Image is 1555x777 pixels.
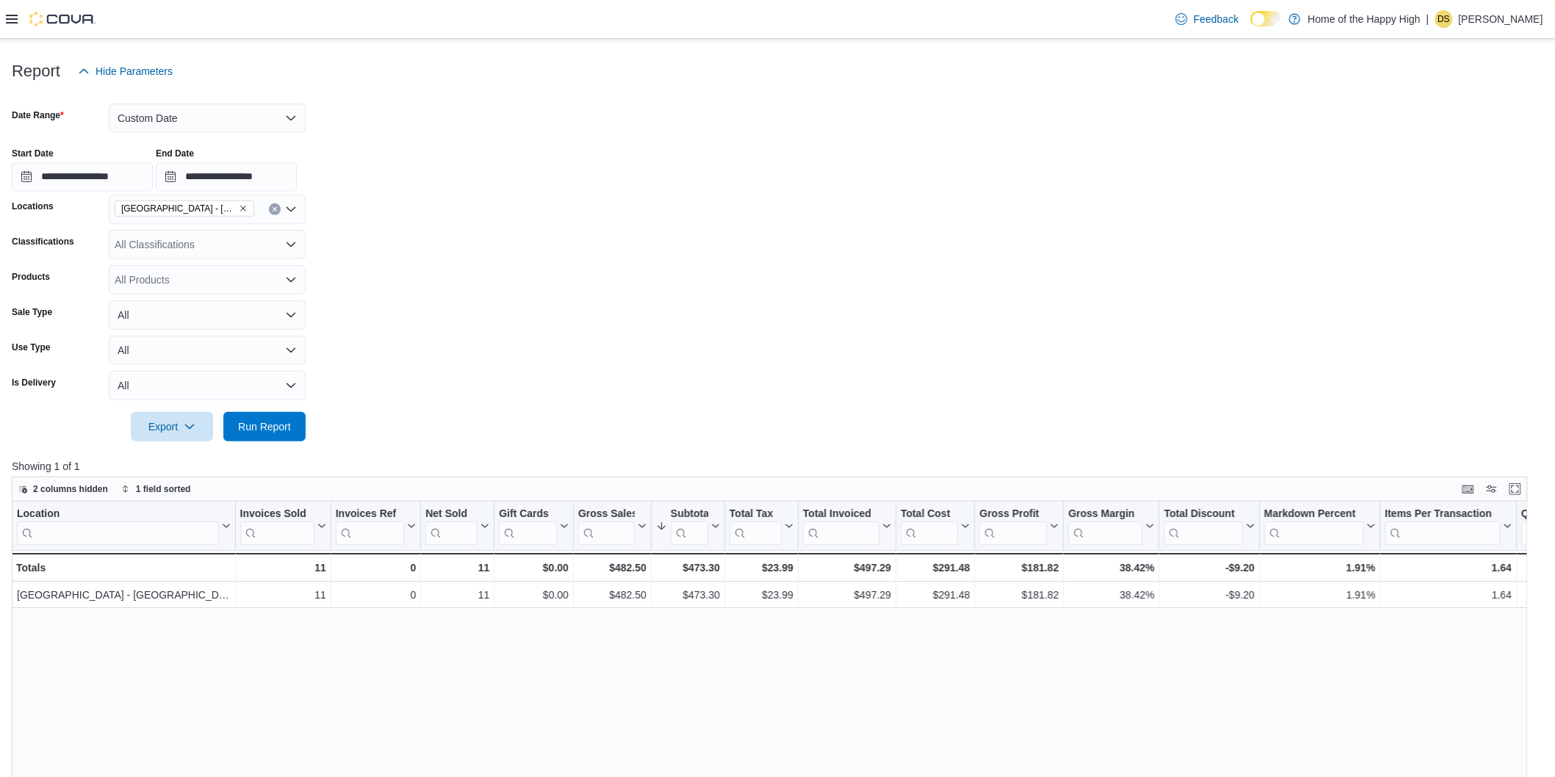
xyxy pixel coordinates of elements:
[239,204,248,213] button: Remove Swan River - Main Street - Fire & Flower from selection in this group
[12,62,60,80] h3: Report
[109,104,306,133] button: Custom Date
[980,559,1059,577] div: $181.82
[1385,507,1501,544] div: Items Per Transaction
[269,203,281,215] button: Clear input
[1069,559,1154,577] div: 38.42%
[730,507,782,544] div: Total Tax
[578,507,635,544] div: Gross Sales
[1164,507,1254,544] button: Total Discount
[12,341,50,353] label: Use Type
[1170,4,1244,34] a: Feedback
[140,412,204,441] span: Export
[803,586,891,604] div: $497.29
[901,559,970,577] div: $291.48
[12,148,54,159] label: Start Date
[1265,507,1364,544] div: Markdown Percent
[578,586,647,604] div: $482.50
[136,483,191,495] span: 1 field sorted
[72,57,179,86] button: Hide Parameters
[499,507,557,544] div: Gift Card Sales
[1506,480,1524,498] button: Enter fullscreen
[33,483,108,495] span: 2 columns hidden
[336,586,416,604] div: 0
[499,507,557,521] div: Gift Cards
[17,507,219,544] div: Location
[121,201,236,216] span: [GEOGRAPHIC_DATA] - [GEOGRAPHIC_DATA] - Fire & Flower
[1385,586,1512,604] div: 1.64
[980,507,1047,521] div: Gross Profit
[240,507,315,521] div: Invoices Sold
[12,162,153,192] input: Press the down key to open a popover containing a calendar.
[671,507,708,544] div: Subtotal
[12,271,50,283] label: Products
[109,371,306,400] button: All
[12,480,114,498] button: 2 columns hidden
[1069,507,1143,521] div: Gross Margin
[980,507,1059,544] button: Gross Profit
[109,336,306,365] button: All
[240,507,315,544] div: Invoices Sold
[656,586,720,604] div: $473.30
[285,239,297,250] button: Open list of options
[12,200,54,212] label: Locations
[156,162,297,192] input: Press the down key to open a popover containing a calendar.
[1438,10,1451,28] span: DS
[730,559,794,577] div: $23.99
[901,507,958,521] div: Total Cost
[336,507,404,521] div: Invoices Ref
[980,586,1059,604] div: $181.82
[1385,507,1512,544] button: Items Per Transaction
[285,203,297,215] button: Open list of options
[499,586,569,604] div: $0.00
[901,586,970,604] div: $291.48
[336,507,404,544] div: Invoices Ref
[1459,480,1477,498] button: Keyboard shortcuts
[12,377,56,388] label: Is Delivery
[1459,10,1543,28] p: [PERSON_NAME]
[156,148,194,159] label: End Date
[115,480,197,498] button: 1 field sorted
[1435,10,1453,28] div: Dillon Stilborn
[656,507,720,544] button: Subtotal
[980,507,1047,544] div: Gross Profit
[578,507,635,521] div: Gross Sales
[240,559,326,577] div: 11
[1385,559,1512,577] div: 1.64
[730,507,794,544] button: Total Tax
[1251,11,1282,26] input: Dark Mode
[1164,507,1243,544] div: Total Discount
[425,507,489,544] button: Net Sold
[901,507,970,544] button: Total Cost
[1164,559,1254,577] div: -$9.20
[17,507,231,544] button: Location
[12,236,74,247] label: Classifications
[1164,586,1254,604] div: -$9.20
[578,507,647,544] button: Gross Sales
[1069,586,1154,604] div: 38.42%
[1265,559,1376,577] div: 1.91%
[1308,10,1421,28] p: Home of the Happy High
[730,586,794,604] div: $23.99
[96,64,173,79] span: Hide Parameters
[671,507,708,521] div: Subtotal
[803,559,891,577] div: $497.29
[499,559,569,577] div: $0.00
[425,507,478,544] div: Net Sold
[578,559,647,577] div: $482.50
[1193,12,1238,26] span: Feedback
[109,300,306,330] button: All
[238,419,291,434] span: Run Report
[1069,507,1154,544] button: Gross Margin
[16,559,231,577] div: Totals
[1483,480,1501,498] button: Display options
[336,507,416,544] button: Invoices Ref
[115,200,254,217] span: Swan River - Main Street - Fire & Flower
[12,306,52,318] label: Sale Type
[29,12,96,26] img: Cova
[17,507,219,521] div: Location
[285,274,297,286] button: Open list of options
[131,412,213,441] button: Export
[425,586,489,604] div: 11
[12,109,64,121] label: Date Range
